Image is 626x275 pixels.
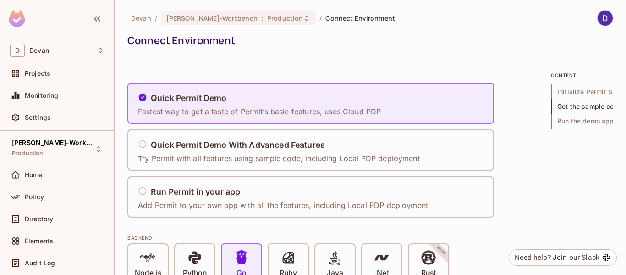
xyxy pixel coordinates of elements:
[598,11,613,26] img: Devan
[10,44,25,57] span: D
[319,14,322,22] li: /
[25,171,43,179] span: Home
[261,15,264,22] span: :
[12,150,44,157] span: Production
[551,72,613,79] p: content
[25,92,59,99] span: Monitoring
[127,234,540,241] div: BACKEND
[138,107,381,117] p: Fastest way to get a taste of Permit’s basic features, uses Cloud PDP
[267,14,303,22] span: Production
[515,252,599,263] div: Need help? Join our Slack
[29,47,49,54] span: Workspace: Devan
[25,193,44,201] span: Policy
[25,215,53,223] span: Directory
[138,200,428,210] p: Add Permit to your own app with all the features, including Local PDP deployment
[131,14,151,22] span: the active workspace
[25,259,55,267] span: Audit Log
[25,114,51,121] span: Settings
[325,14,395,22] span: Connect Environment
[423,233,459,269] span: SOON
[166,14,258,22] span: [PERSON_NAME]-Workbench
[138,153,420,163] p: Try Permit with all features using sample code, including Local PDP deployment
[151,140,325,150] h5: Quick Permit Demo With Advanced Features
[155,14,157,22] li: /
[25,70,50,77] span: Projects
[127,34,609,47] div: Connect Environment
[151,187,240,196] h5: Run Permit in your app
[151,94,227,103] h5: Quick Permit Demo
[25,237,53,245] span: Elements
[12,139,94,146] span: [PERSON_NAME]-Workbench
[9,10,25,27] img: SReyMgAAAABJRU5ErkJggg==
